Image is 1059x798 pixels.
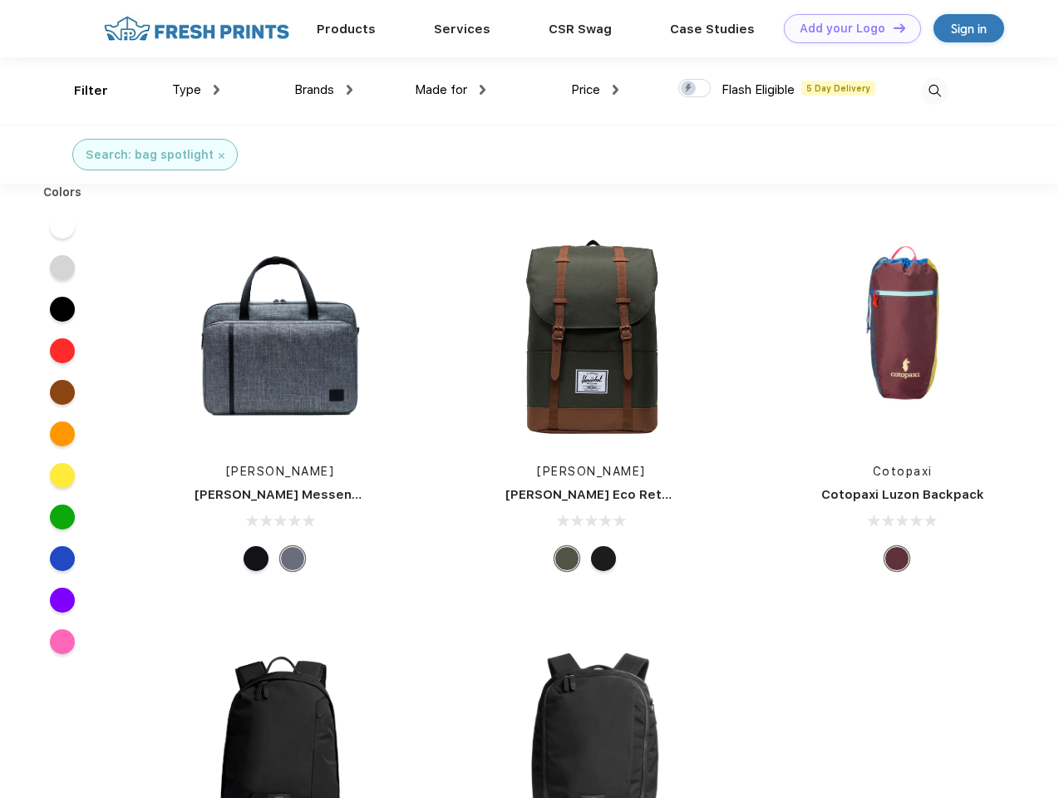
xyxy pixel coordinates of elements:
[317,22,376,37] a: Products
[884,546,909,571] div: Surprise
[86,146,214,164] div: Search: bag spotlight
[219,153,224,159] img: filter_cancel.svg
[613,85,618,95] img: dropdown.png
[933,14,1004,42] a: Sign in
[74,81,108,101] div: Filter
[347,85,352,95] img: dropdown.png
[480,225,702,446] img: func=resize&h=266
[280,546,305,571] div: Raven Crosshatch
[170,225,391,446] img: func=resize&h=266
[415,82,467,97] span: Made for
[244,546,268,571] div: Black
[554,546,579,571] div: Forest
[31,184,95,201] div: Colors
[951,19,987,38] div: Sign in
[99,14,294,43] img: fo%20logo%202.webp
[821,487,984,502] a: Cotopaxi Luzon Backpack
[172,82,201,97] span: Type
[294,82,334,97] span: Brands
[214,85,219,95] img: dropdown.png
[792,225,1013,446] img: func=resize&h=266
[873,465,933,478] a: Cotopaxi
[480,85,485,95] img: dropdown.png
[537,465,646,478] a: [PERSON_NAME]
[571,82,600,97] span: Price
[921,77,948,105] img: desktop_search.svg
[226,465,335,478] a: [PERSON_NAME]
[722,82,795,97] span: Flash Eligible
[800,22,885,36] div: Add your Logo
[505,487,845,502] a: [PERSON_NAME] Eco Retreat 15" Computer Backpack
[894,23,905,32] img: DT
[591,546,616,571] div: Black
[801,81,875,96] span: 5 Day Delivery
[195,487,374,502] a: [PERSON_NAME] Messenger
